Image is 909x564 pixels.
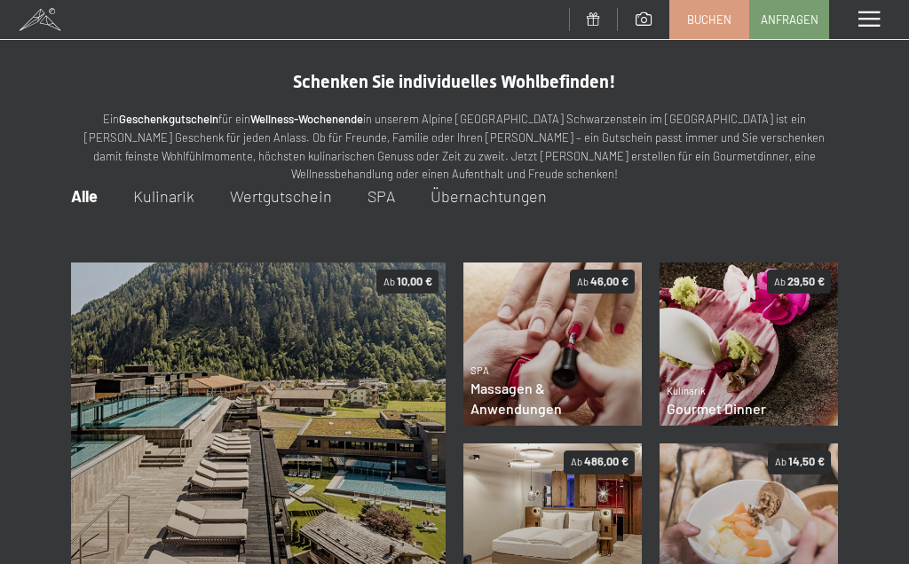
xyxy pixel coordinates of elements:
[71,110,838,184] p: Ein für ein in unserem Alpine [GEOGRAPHIC_DATA] Schwarzenstein im [GEOGRAPHIC_DATA] ist ein [PERS...
[670,1,748,38] a: Buchen
[250,112,363,126] strong: Wellness-Wochenende
[119,112,218,126] strong: Geschenkgutschein
[293,71,616,92] span: Schenken Sie individuelles Wohlbefinden!
[687,12,731,27] span: Buchen
[761,12,818,27] span: Anfragen
[750,1,828,38] a: Anfragen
